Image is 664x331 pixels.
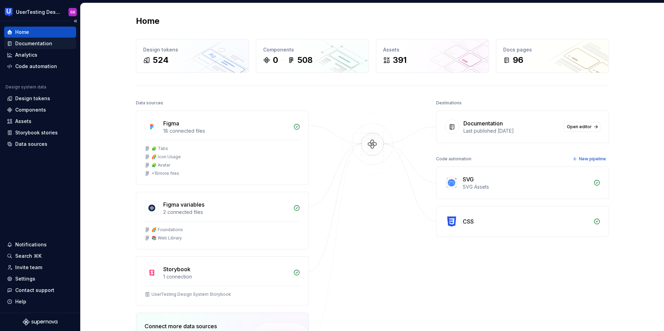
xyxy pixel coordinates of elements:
[15,51,37,58] div: Analytics
[256,39,369,73] a: Components0508
[436,98,462,108] div: Destinations
[15,275,35,282] div: Settings
[151,162,170,168] div: 🧩 Avatar
[4,285,76,296] button: Contact support
[136,256,309,306] a: Storybook1 connectionUserTesting Design System Storybook
[15,129,58,136] div: Storybook stories
[153,55,169,66] div: 524
[273,55,278,66] div: 0
[15,106,46,113] div: Components
[4,127,76,138] a: Storybook stories
[4,262,76,273] a: Invite team
[4,296,76,307] button: Help
[4,27,76,38] a: Home
[4,38,76,49] a: Documentation
[15,141,47,148] div: Data sources
[463,127,560,134] div: Last published [DATE]
[4,239,76,250] button: Notifications
[15,95,50,102] div: Design tokens
[297,55,313,66] div: 508
[4,116,76,127] a: Assets
[15,253,41,259] div: Search ⌘K
[4,139,76,150] a: Data sources
[4,49,76,60] a: Analytics
[570,154,609,164] button: New pipeline
[436,154,471,164] div: Code automation
[463,119,503,127] div: Documentation
[383,46,482,53] div: Assets
[151,146,168,151] div: 🧩 Tabs
[463,183,589,190] div: SVG Assets
[393,55,407,66] div: 391
[503,46,602,53] div: Docs pages
[136,111,309,185] a: Figma18 connected files🧩 Tabs🌈 Icon Usage🧩 Avatar+15more files
[376,39,489,73] a: Assets391
[15,298,26,305] div: Help
[6,84,46,90] div: Design system data
[15,118,31,125] div: Assets
[579,156,606,162] span: New pipeline
[15,29,29,36] div: Home
[136,39,249,73] a: Design tokens524
[4,93,76,104] a: Design tokens
[136,16,159,27] h2: Home
[15,63,57,70] div: Code automation
[263,46,362,53] div: Components
[4,61,76,72] a: Code automation
[16,9,60,16] div: UserTesting Design System
[496,39,609,73] a: Docs pages96
[163,200,204,209] div: Figma variables
[15,241,47,248] div: Notifications
[567,124,592,130] span: Open editor
[463,175,474,183] div: SVG
[163,127,289,134] div: 18 connected files
[71,16,80,26] button: Collapse sidebar
[143,46,242,53] div: Design tokens
[163,209,289,216] div: 2 connected files
[15,287,54,294] div: Contact support
[163,265,191,273] div: Storybook
[564,122,600,132] a: Open editor
[4,273,76,284] a: Settings
[4,104,76,115] a: Components
[151,292,231,297] div: UserTesting Design System Storybook
[15,264,42,271] div: Invite team
[463,217,474,226] div: CSS
[151,227,183,233] div: 🌈 Foundations
[15,40,52,47] div: Documentation
[1,4,79,19] button: UserTesting Design SystemGS
[136,192,309,249] a: Figma variables2 connected files🌈 Foundations📚 Web Library
[23,319,57,325] svg: Supernova Logo
[151,154,181,160] div: 🌈 Icon Usage
[5,8,13,16] img: 41adf70f-fc1c-4662-8e2d-d2ab9c673b1b.png
[163,273,289,280] div: 1 connection
[151,171,179,176] div: + 15 more files
[163,119,179,127] div: Figma
[145,322,238,330] div: Connect more data sources
[151,235,182,241] div: 📚 Web Library
[4,250,76,262] button: Search ⌘K
[70,9,75,15] div: GS
[513,55,523,66] div: 96
[136,98,163,108] div: Data sources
